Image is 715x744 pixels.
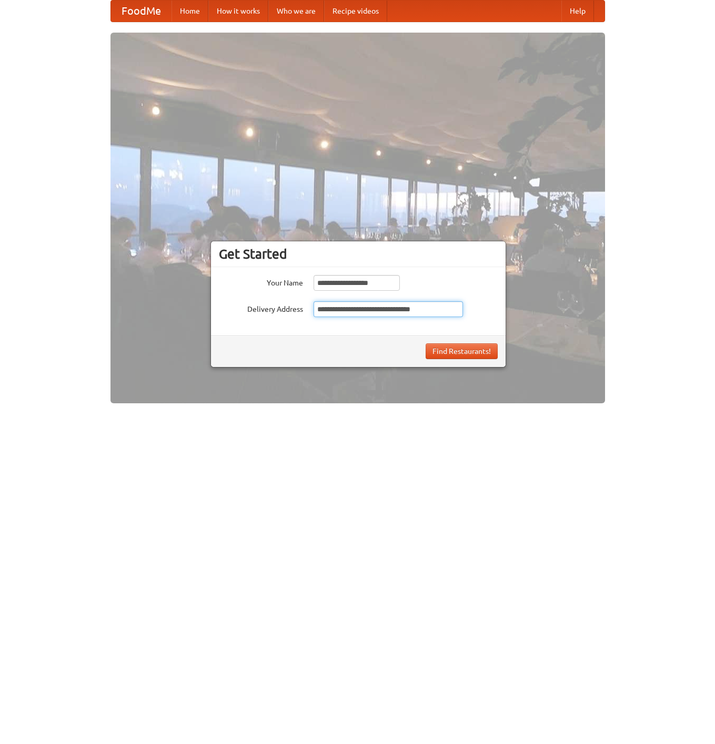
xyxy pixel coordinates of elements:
a: Home [172,1,208,22]
button: Find Restaurants! [426,343,498,359]
a: How it works [208,1,268,22]
h3: Get Started [219,246,498,262]
a: Who we are [268,1,324,22]
label: Your Name [219,275,303,288]
a: FoodMe [111,1,172,22]
label: Delivery Address [219,301,303,314]
a: Help [561,1,594,22]
a: Recipe videos [324,1,387,22]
